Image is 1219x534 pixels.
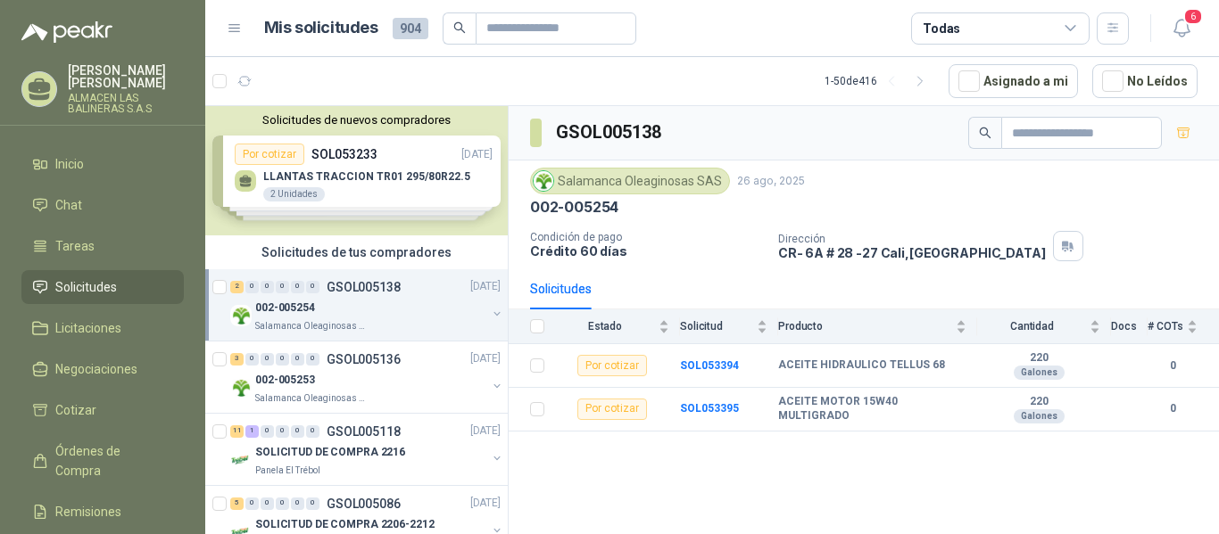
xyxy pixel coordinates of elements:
img: Company Logo [534,171,553,191]
th: Docs [1111,309,1148,344]
a: SOL053395 [680,402,739,415]
div: 0 [245,281,259,293]
div: Galones [1014,409,1065,423]
span: # COTs [1148,320,1183,333]
b: 0 [1148,400,1198,417]
div: 0 [291,425,304,438]
a: Inicio [21,147,184,181]
p: Crédito 60 días [530,243,764,259]
div: 0 [291,497,304,510]
span: 6 [1183,8,1203,25]
div: 0 [276,281,289,293]
a: Solicitudes [21,270,184,304]
div: Solicitudes [530,279,592,299]
div: 2 [230,281,244,293]
span: Cantidad [977,320,1086,333]
div: 0 [245,353,259,366]
p: [DATE] [470,351,501,368]
p: [DATE] [470,279,501,296]
div: 0 [306,425,319,438]
p: GSOL005136 [327,353,401,366]
p: 002-005254 [255,300,315,317]
a: 3 0 0 0 0 0 GSOL005136[DATE] Company Logo002-005253Salamanca Oleaginosas SAS [230,349,504,406]
b: ACEITE HIDRAULICO TELLUS 68 [778,358,945,373]
span: Estado [555,320,655,333]
a: SOL053394 [680,359,739,372]
div: 0 [261,281,274,293]
p: 26 ago, 2025 [737,173,805,190]
span: Solicitud [680,320,753,333]
a: Licitaciones [21,311,184,345]
p: 002-005254 [530,198,618,217]
div: 0 [245,497,259,510]
span: Producto [778,320,952,333]
a: Cotizar [21,393,184,427]
div: Por cotizar [577,398,647,420]
p: GSOL005118 [327,425,401,438]
span: Negociaciones [55,359,137,379]
div: 0 [306,281,319,293]
div: 0 [291,281,304,293]
div: 1 - 50 de 416 [825,67,934,95]
div: 0 [276,497,289,510]
div: Solicitudes de nuevos compradoresPor cotizarSOL053233[DATE] LLANTAS TRACCION TR01 295/80R22.52 Un... [205,106,508,235]
a: Negociaciones [21,352,184,386]
th: Solicitud [680,309,778,344]
span: 904 [393,18,428,39]
span: Inicio [55,154,84,174]
div: 11 [230,425,244,438]
h1: Mis solicitudes [264,15,378,41]
th: # COTs [1148,309,1219,344]
a: 2 0 0 0 0 0 GSOL005138[DATE] Company Logo002-005254Salamanca Oleaginosas SAS [230,276,504,333]
p: CR- 6A # 28 -27 Cali , [GEOGRAPHIC_DATA] [778,245,1046,260]
button: No Leídos [1092,64,1198,98]
th: Cantidad [977,309,1111,344]
div: Salamanca Oleaginosas SAS [530,168,730,194]
div: 0 [261,425,274,438]
span: Solicitudes [55,277,117,297]
img: Company Logo [230,377,252,398]
div: 0 [276,353,289,366]
p: [PERSON_NAME] [PERSON_NAME] [68,64,184,89]
div: 3 [230,353,244,366]
span: search [453,21,466,34]
img: Logo peakr [21,21,112,43]
button: 6 [1165,12,1198,45]
p: Condición de pago [530,231,764,243]
span: Cotizar [55,400,96,420]
div: 0 [306,497,319,510]
p: SOLICITUD DE COMPRA 2206-2212 [255,517,435,534]
a: Chat [21,188,184,222]
div: Todas [923,19,960,38]
p: SOLICITUD DE COMPRA 2216 [255,445,405,462]
span: search [979,127,991,139]
div: 0 [291,353,304,366]
div: Galones [1014,366,1065,380]
div: 0 [261,353,274,366]
p: 002-005253 [255,373,315,390]
div: 0 [306,353,319,366]
h3: GSOL005138 [556,119,664,146]
b: 220 [977,351,1100,366]
div: 0 [276,425,289,438]
a: Tareas [21,229,184,263]
b: 0 [1148,357,1198,374]
span: Órdenes de Compra [55,441,167,481]
img: Company Logo [230,305,252,326]
b: 220 [977,395,1100,409]
a: Órdenes de Compra [21,434,184,488]
div: 0 [261,497,274,510]
p: [DATE] [470,496,501,513]
a: Remisiones [21,495,184,529]
p: Salamanca Oleaginosas SAS [255,319,368,333]
a: 11 1 0 0 0 0 GSOL005118[DATE] Company LogoSOLICITUD DE COMPRA 2216Panela El Trébol [230,421,504,478]
button: Solicitudes de nuevos compradores [212,113,501,127]
img: Company Logo [230,449,252,471]
p: Salamanca Oleaginosas SAS [255,391,368,406]
div: 5 [230,497,244,510]
p: [DATE] [470,423,501,440]
span: Tareas [55,236,95,256]
p: GSOL005086 [327,497,401,510]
